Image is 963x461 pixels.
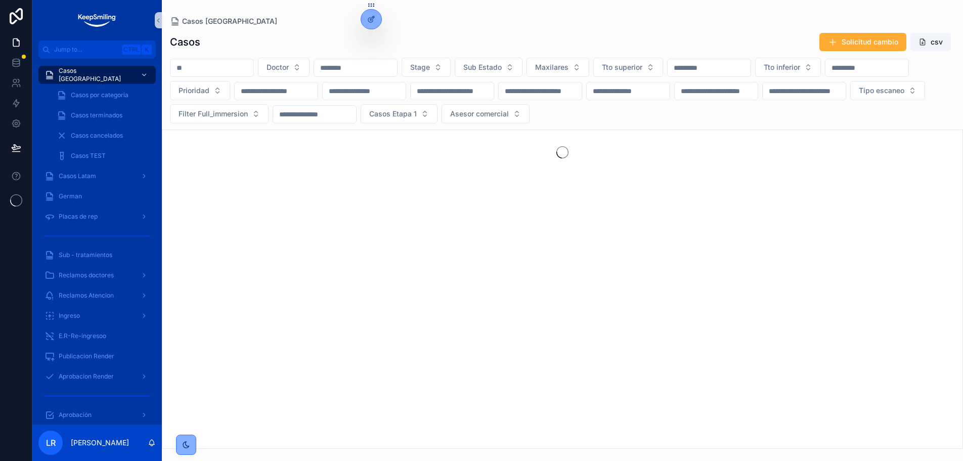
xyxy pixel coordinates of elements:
a: Placas de rep [38,207,156,226]
a: Aprobacion Render [38,367,156,386]
span: Maxilares [535,62,568,72]
p: [PERSON_NAME] [71,438,129,448]
button: Select Button [361,104,437,123]
a: Reclamos doctores [38,266,156,284]
button: Select Button [170,104,269,123]
button: Jump to...CtrlK [38,40,156,59]
span: Casos TEST [71,152,106,160]
span: Aprobacion Render [59,372,114,381]
button: Select Button [527,58,589,77]
div: scrollable content [32,59,162,425]
span: Aprobación [59,411,92,419]
span: Doctor [267,62,289,72]
a: Aprobación [38,406,156,424]
span: Casos Latam [59,172,96,180]
button: Select Button [850,81,925,100]
img: App logo [77,12,117,28]
button: Select Button [442,104,530,123]
a: Casos [GEOGRAPHIC_DATA] [170,16,277,26]
a: Reclamos Atencion [38,286,156,305]
span: LR [46,437,56,449]
a: German [38,187,156,205]
a: Ingreso [38,307,156,325]
span: Tto inferior [764,62,800,72]
h1: Casos [170,35,200,49]
span: Reclamos Atencion [59,291,114,300]
span: Filter Full_immersion [179,109,248,119]
span: German [59,192,82,200]
span: Stage [410,62,430,72]
span: Tipo escaneo [859,86,904,96]
a: Publicacion Render [38,347,156,365]
a: E.R-Re-ingresoo [38,327,156,345]
span: Jump to... [54,46,118,54]
span: Casos por categoria [71,91,128,99]
button: Select Button [402,58,451,77]
span: Sub - tratamientos [59,251,112,259]
a: Casos Latam [38,167,156,185]
span: Publicacion Render [59,352,114,360]
span: Casos Etapa 1 [369,109,417,119]
button: Select Button [258,58,310,77]
button: csv [910,33,951,51]
span: Casos cancelados [71,132,123,140]
a: Casos [GEOGRAPHIC_DATA] [38,66,156,84]
span: Prioridad [179,86,209,96]
span: K [143,46,151,54]
span: Asesor comercial [450,109,509,119]
a: Casos por categoria [51,86,156,104]
a: Casos terminados [51,106,156,124]
span: Ctrl [122,45,141,55]
span: E.R-Re-ingresoo [59,332,106,340]
button: Solicitud cambio [819,33,906,51]
button: Select Button [755,58,821,77]
a: Casos cancelados [51,127,156,145]
button: Select Button [455,58,522,77]
button: Select Button [593,58,663,77]
button: Select Button [170,81,230,100]
span: Casos [GEOGRAPHIC_DATA] [182,16,277,26]
span: Ingreso [59,312,80,320]
a: Sub - tratamientos [38,246,156,264]
span: Placas de rep [59,213,98,221]
span: Tto superior [602,62,642,72]
span: Reclamos doctores [59,271,114,279]
span: Solicitud cambio [842,37,898,47]
a: Casos TEST [51,147,156,165]
span: Sub Estado [463,62,502,72]
span: Casos [GEOGRAPHIC_DATA] [59,67,133,83]
span: Casos terminados [71,111,122,119]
